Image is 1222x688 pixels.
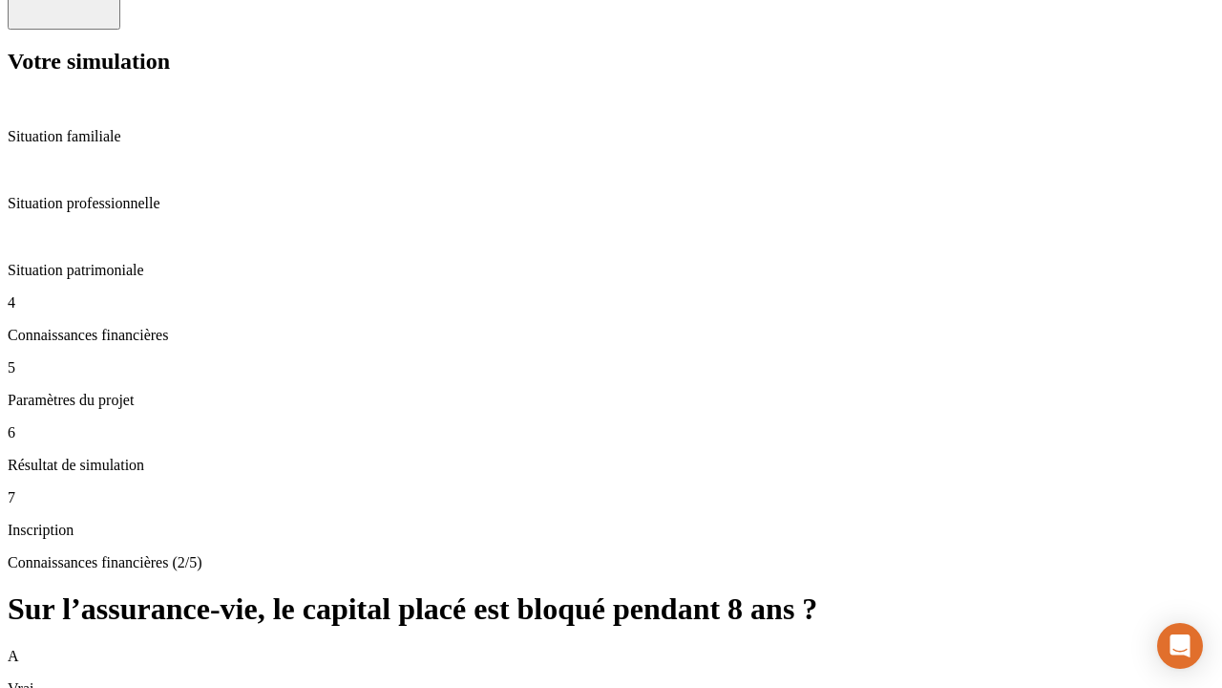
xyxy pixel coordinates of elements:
[8,489,1214,506] p: 7
[8,522,1214,539] p: Inscription
[8,294,1214,312] p: 4
[8,457,1214,474] p: Résultat de simulation
[8,128,1214,145] p: Situation familiale
[8,392,1214,409] p: Paramètres du projet
[8,591,1214,627] h1: Sur l’assurance-vie, le capital placé est bloqué pendant 8 ans ?
[8,359,1214,376] p: 5
[8,554,1214,571] p: Connaissances financières (2/5)
[8,648,1214,665] p: A
[8,327,1214,344] p: Connaissances financières
[8,49,1214,75] h2: Votre simulation
[1157,623,1203,669] div: Open Intercom Messenger
[8,424,1214,441] p: 6
[8,262,1214,279] p: Situation patrimoniale
[8,195,1214,212] p: Situation professionnelle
